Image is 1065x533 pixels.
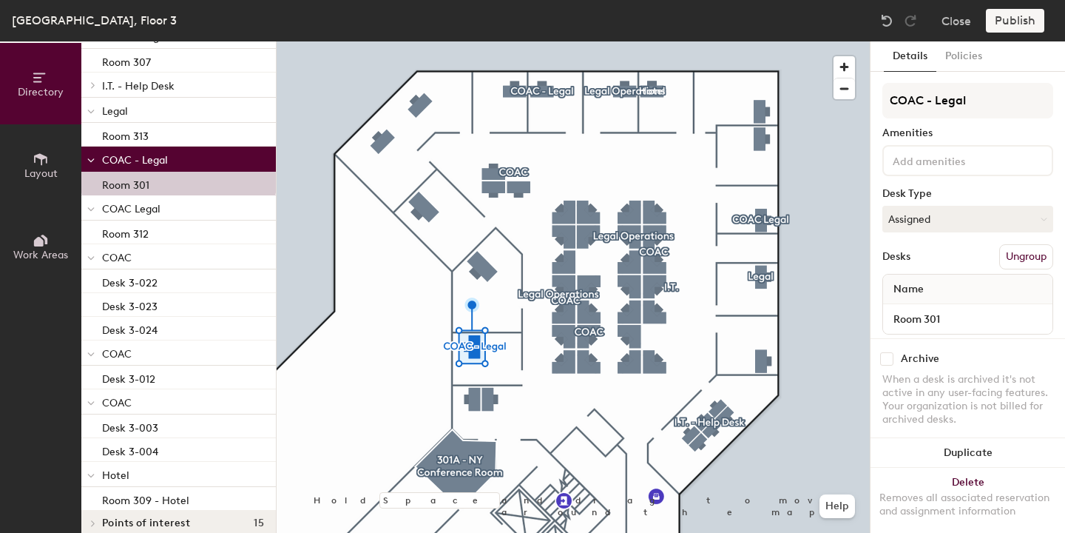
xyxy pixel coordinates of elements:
[886,276,931,303] span: Name
[886,309,1049,329] input: Unnamed desk
[102,369,155,386] p: Desk 3-012
[941,9,971,33] button: Close
[102,348,132,361] span: COAC
[890,151,1023,169] input: Add amenities
[882,188,1053,200] div: Desk Type
[884,41,936,72] button: Details
[102,418,158,435] p: Desk 3-003
[102,105,128,118] span: Legal
[870,468,1065,533] button: DeleteRemoves all associated reservation and assignment information
[819,495,855,518] button: Help
[102,397,132,409] span: COAC
[102,31,168,44] span: COAC - Legal
[999,244,1053,269] button: Ungroup
[882,373,1053,426] div: When a desk is archived it's not active in any user-facing features. Your organization is not bil...
[18,86,64,98] span: Directory
[901,353,939,365] div: Archive
[102,80,175,93] span: I.T. - Help Desk
[102,203,160,215] span: COAC Legal
[879,13,894,28] img: Undo
[102,469,129,482] span: Hotel
[102,296,158,313] p: Desk 3-023
[879,492,1056,518] div: Removes all associated reservation and assignment information
[12,11,177,30] div: [GEOGRAPHIC_DATA], Floor 3
[102,52,151,69] p: Room 307
[102,441,158,458] p: Desk 3-004
[254,517,264,529] span: 15
[882,127,1053,139] div: Amenities
[102,517,190,529] span: Points of interest
[102,154,168,167] span: COAC - Legal
[102,224,149,241] p: Room 312
[870,438,1065,468] button: Duplicate
[102,490,189,507] p: Room 309 - Hotel
[903,13,918,28] img: Redo
[13,249,68,261] span: Work Areas
[936,41,991,72] button: Policies
[882,206,1053,232] button: Assigned
[102,272,158,289] p: Desk 3-022
[102,126,149,143] p: Room 313
[102,175,149,192] p: Room 301
[24,167,58,180] span: Layout
[102,252,132,264] span: COAC
[102,320,158,337] p: Desk 3-024
[882,251,910,263] div: Desks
